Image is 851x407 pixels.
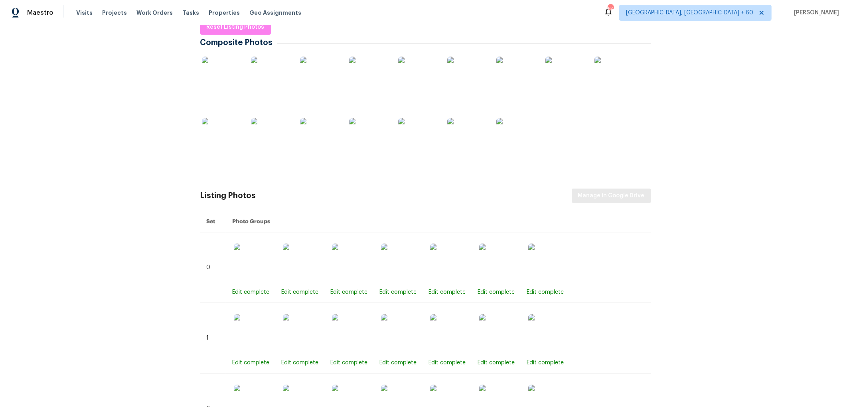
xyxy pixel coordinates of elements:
[428,288,466,296] div: Edit complete
[226,211,651,232] th: Photo Groups
[281,359,318,367] div: Edit complete
[200,232,226,303] td: 0
[200,211,226,232] th: Set
[626,9,753,17] span: [GEOGRAPHIC_DATA], [GEOGRAPHIC_DATA] + 60
[249,9,301,17] span: Geo Assignments
[200,303,226,374] td: 1
[182,10,199,16] span: Tasks
[209,9,240,17] span: Properties
[281,288,318,296] div: Edit complete
[478,359,515,367] div: Edit complete
[136,9,173,17] span: Work Orders
[27,9,53,17] span: Maestro
[200,192,256,200] div: Listing Photos
[330,359,367,367] div: Edit complete
[379,359,417,367] div: Edit complete
[102,9,127,17] span: Projects
[578,191,645,201] span: Manage in Google Drive
[572,189,651,203] button: Manage in Google Drive
[232,359,269,367] div: Edit complete
[379,288,417,296] div: Edit complete
[207,22,265,32] span: Reset Listing Photos
[76,9,93,17] span: Visits
[478,288,515,296] div: Edit complete
[428,359,466,367] div: Edit complete
[200,20,271,35] button: Reset Listing Photos
[791,9,839,17] span: [PERSON_NAME]
[200,39,277,47] span: Composite Photos
[608,5,613,13] div: 649
[232,288,269,296] div: Edit complete
[527,359,564,367] div: Edit complete
[330,288,367,296] div: Edit complete
[527,288,564,296] div: Edit complete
